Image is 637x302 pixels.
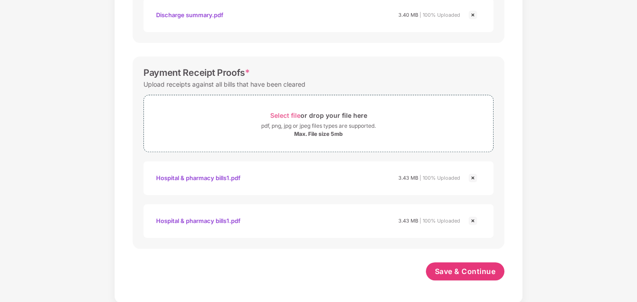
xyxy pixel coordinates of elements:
[156,7,223,23] div: Discharge summary.pdf
[294,130,343,138] div: Max. File size 5mb
[426,262,505,280] button: Save & Continue
[420,175,460,181] span: | 100% Uploaded
[398,12,418,18] span: 3.40 MB
[143,67,250,78] div: Payment Receipt Proofs
[156,170,240,186] div: Hospital & pharmacy bills1.pdf
[420,218,460,224] span: | 100% Uploaded
[270,112,300,119] span: Select file
[467,9,478,20] img: svg+xml;base64,PHN2ZyBpZD0iQ3Jvc3MtMjR4MjQiIHhtbG5zPSJodHRwOi8vd3d3LnczLm9yZy8yMDAwL3N2ZyIgd2lkdG...
[398,175,418,181] span: 3.43 MB
[143,78,305,90] div: Upload receipts against all bills that have been cleared
[261,121,376,130] div: pdf, png, jpg or jpeg files types are supported.
[467,172,478,183] img: svg+xml;base64,PHN2ZyBpZD0iQ3Jvc3MtMjR4MjQiIHhtbG5zPSJodHRwOi8vd3d3LnczLm9yZy8yMDAwL3N2ZyIgd2lkdG...
[398,218,418,224] span: 3.43 MB
[467,215,478,226] img: svg+xml;base64,PHN2ZyBpZD0iQ3Jvc3MtMjR4MjQiIHhtbG5zPSJodHRwOi8vd3d3LnczLm9yZy8yMDAwL3N2ZyIgd2lkdG...
[144,102,493,145] span: Select fileor drop your file herepdf, png, jpg or jpeg files types are supported.Max. File size 5mb
[156,213,240,228] div: Hospital & pharmacy bills1.pdf
[420,12,460,18] span: | 100% Uploaded
[435,266,496,276] span: Save & Continue
[270,109,367,121] div: or drop your file here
